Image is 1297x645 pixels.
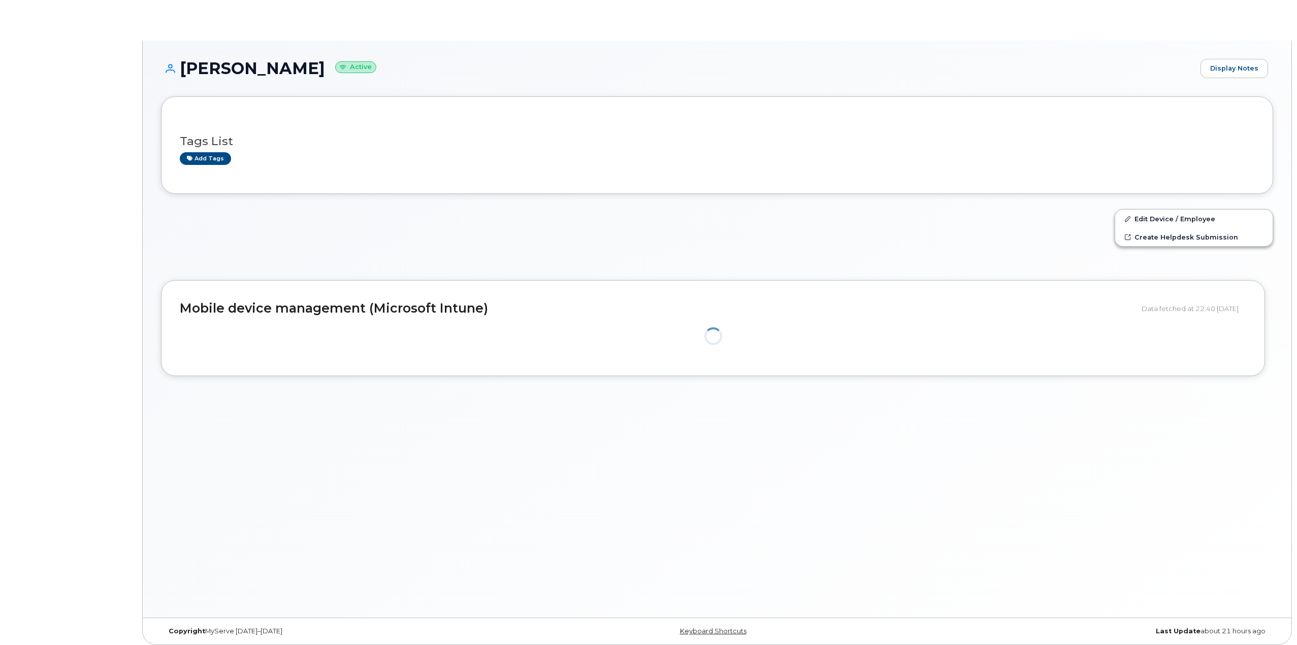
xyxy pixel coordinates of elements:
[902,627,1273,635] div: about 21 hours ago
[161,59,1195,77] h1: [PERSON_NAME]
[169,627,205,635] strong: Copyright
[680,627,747,635] a: Keyboard Shortcuts
[161,627,532,635] div: MyServe [DATE]–[DATE]
[180,135,1254,148] h3: Tags List
[1142,299,1246,318] div: Data fetched at 22:40 [DATE]
[180,152,231,165] a: Add tags
[1115,228,1273,246] a: Create Helpdesk Submission
[180,301,1134,316] h2: Mobile device management (Microsoft Intune)
[335,61,376,73] small: Active
[1156,627,1201,635] strong: Last Update
[1201,59,1268,78] a: Display Notes
[1115,210,1273,228] a: Edit Device / Employee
